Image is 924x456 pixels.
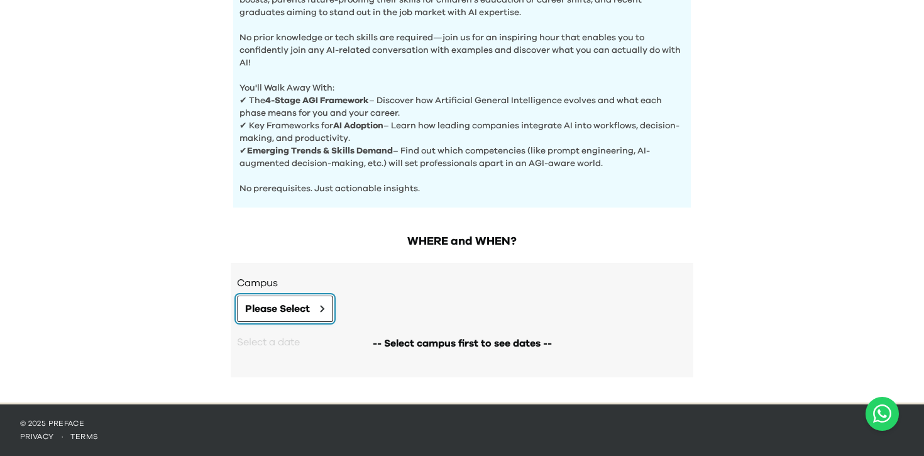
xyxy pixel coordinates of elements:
[237,275,687,291] h3: Campus
[239,120,685,145] p: ✔ Key Frameworks for – Learn how leading companies integrate AI into workflows, decision-making, ...
[239,145,685,170] p: ✔ – Find out which competencies (like prompt engineering, AI-augmented decision-making, etc.) wil...
[373,336,552,351] span: -- Select campus first to see dates --
[70,433,99,440] a: terms
[333,121,383,130] b: AI Adoption
[231,233,693,250] h2: WHERE and WHEN?
[239,170,685,195] p: No prerequisites. Just actionable insights.
[866,397,899,431] button: Open WhatsApp chat
[20,433,54,440] a: privacy
[237,296,333,322] button: Please Select
[20,418,904,428] p: © 2025 Preface
[245,301,310,316] span: Please Select
[247,147,393,155] b: Emerging Trends & Skills Demand
[866,397,899,431] a: Chat with us on WhatsApp
[239,94,685,120] p: ✔ The – Discover how Artificial General Intelligence evolves and what each phase means for you an...
[239,69,685,94] p: You'll Walk Away With:
[265,96,369,105] b: 4-Stage AGI Framework
[54,433,70,440] span: ·
[239,19,685,69] p: No prior knowledge or tech skills are required—join us for an inspiring hour that enables you to ...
